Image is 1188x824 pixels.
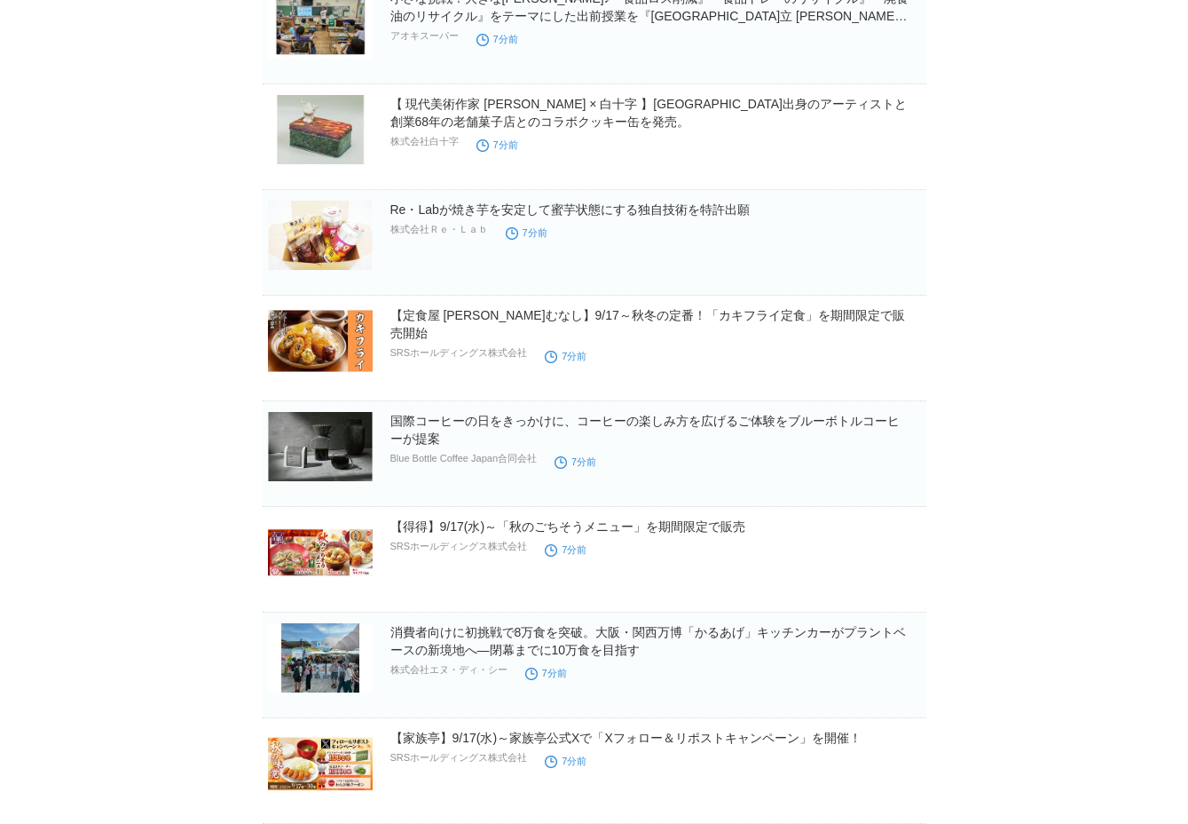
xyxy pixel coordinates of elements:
p: Blue Bottle Coffee Japan合同会社 [390,452,538,465]
a: 国際コーヒーの日をきっかけに、コーヒーの楽しみ方を広げるご体験をブルーボトルコーヒーが提案 [390,414,900,446]
time: 7分前 [506,227,547,238]
p: 株式会社白十字 [390,135,459,148]
p: SRSホールディングス株式会社 [390,751,528,765]
time: 7分前 [545,351,586,361]
a: 【得得】9/17(水)～「秋のごちそうメニュー」を期間限定で販売 [390,519,746,534]
img: Re・Labが焼き芋を安定して蜜芋状態にする独自技術を特許出願 [268,201,373,270]
time: 7分前 [545,756,586,766]
p: アオキスーパー [390,29,459,43]
p: SRSホールディングス株式会社 [390,540,528,553]
img: 国際コーヒーの日をきっかけに、コーヒーの楽しみ方を広げるご体験をブルーボトルコーヒーが提案 [268,412,373,481]
img: 【定食屋 宮本むなし】9/17～秋冬の定番！「カキフライ定食」を期間限定で販売開始 [268,306,373,376]
img: 【家族亭】9/17(水)～家族亭公式Xで「Xフォロー＆リポストキャンペーン」を開催！ [268,729,373,798]
a: 【 現代美術作家 [PERSON_NAME] × 白十字 】[GEOGRAPHIC_DATA]出身のアーティストと創業68年の老舗菓子店とのコラボクッキー缶を発売。 [390,97,908,129]
img: 【 現代美術作家 平子 雄一 × 白十字 】岡山県出身のアーティストと創業68年の老舗菓子店とのコラボクッキー缶を発売。 [268,95,373,164]
a: 【定食屋 [PERSON_NAME]むなし】9/17～秋冬の定番！「カキフライ定食」を期間限定で販売開始 [390,308,905,340]
time: 7分前 [525,668,567,678]
img: 【得得】9/17(水)～「秋のごちそうメニュー」を期間限定で販売 [268,518,373,587]
p: 株式会社Ｒｅ・Ｌａｂ [390,223,488,236]
a: 【家族亭】9/17(水)～家族亭公式Xで「Xフォロー＆リポストキャンペーン」を開催！ [390,731,861,745]
a: Re・Labが焼き芋を安定して蜜芋状態にする独自技術を特許出願 [390,202,750,217]
p: 株式会社エヌ・ディ・シー [390,663,507,677]
time: 7分前 [545,544,586,555]
time: 7分前 [555,456,596,467]
p: SRSホールディングス株式会社 [390,346,528,360]
time: 7分前 [476,34,518,44]
img: 消費者向けに初挑戦で8万食を突破。大阪・関西万博「かるあげ」キッチンカーがプラントベースの新境地へ―閉幕までに10万食を目指す [268,623,373,693]
time: 7分前 [476,139,518,150]
a: 消費者向けに初挑戦で8万食を突破。大阪・関西万博「かるあげ」キッチンカーがプラントベースの新境地へ―閉幕までに10万食を目指す [390,625,907,657]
